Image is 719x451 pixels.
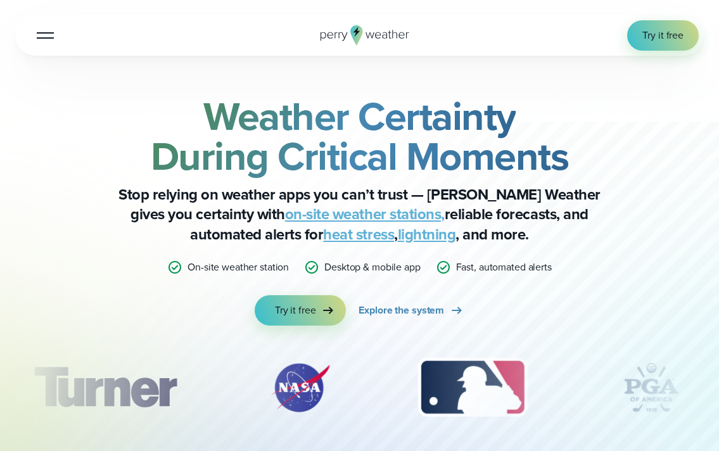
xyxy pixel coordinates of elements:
[15,356,195,419] img: Turner-Construction_1.svg
[627,20,699,51] a: Try it free
[285,203,445,225] a: on-site weather stations,
[151,87,569,186] strong: Weather Certainty During Critical Moments
[15,356,195,419] div: 1 of 12
[255,295,347,326] a: Try it free
[256,356,345,419] div: 2 of 12
[275,303,316,318] span: Try it free
[456,260,552,275] p: Fast, automated alerts
[405,356,539,419] div: 3 of 12
[188,260,289,275] p: On-site weather station
[359,303,444,318] span: Explore the system
[398,223,456,245] a: lightning
[601,356,702,419] div: 4 of 12
[601,356,702,419] img: PGA.svg
[15,356,704,426] div: slideshow
[256,356,345,419] img: NASA.svg
[106,184,613,245] p: Stop relying on weather apps you can’t trust — [PERSON_NAME] Weather gives you certainty with rel...
[642,28,684,43] span: Try it free
[323,223,394,245] a: heat stress
[405,356,539,419] img: MLB.svg
[359,295,464,326] a: Explore the system
[324,260,420,275] p: Desktop & mobile app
